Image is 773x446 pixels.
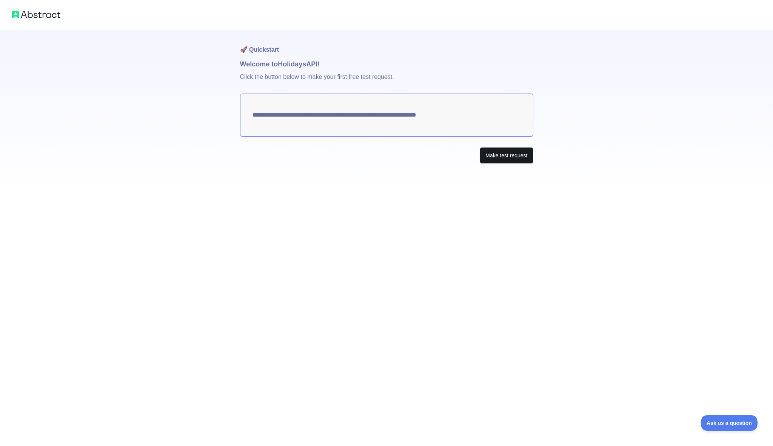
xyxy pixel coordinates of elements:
img: Abstract logo [12,9,60,20]
h1: Welcome to Holidays API! [240,59,533,69]
h1: 🚀 Quickstart [240,30,533,59]
p: Click the button below to make your first free test request. [240,69,533,94]
button: Make test request [480,147,533,164]
iframe: Toggle Customer Support [701,415,758,431]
